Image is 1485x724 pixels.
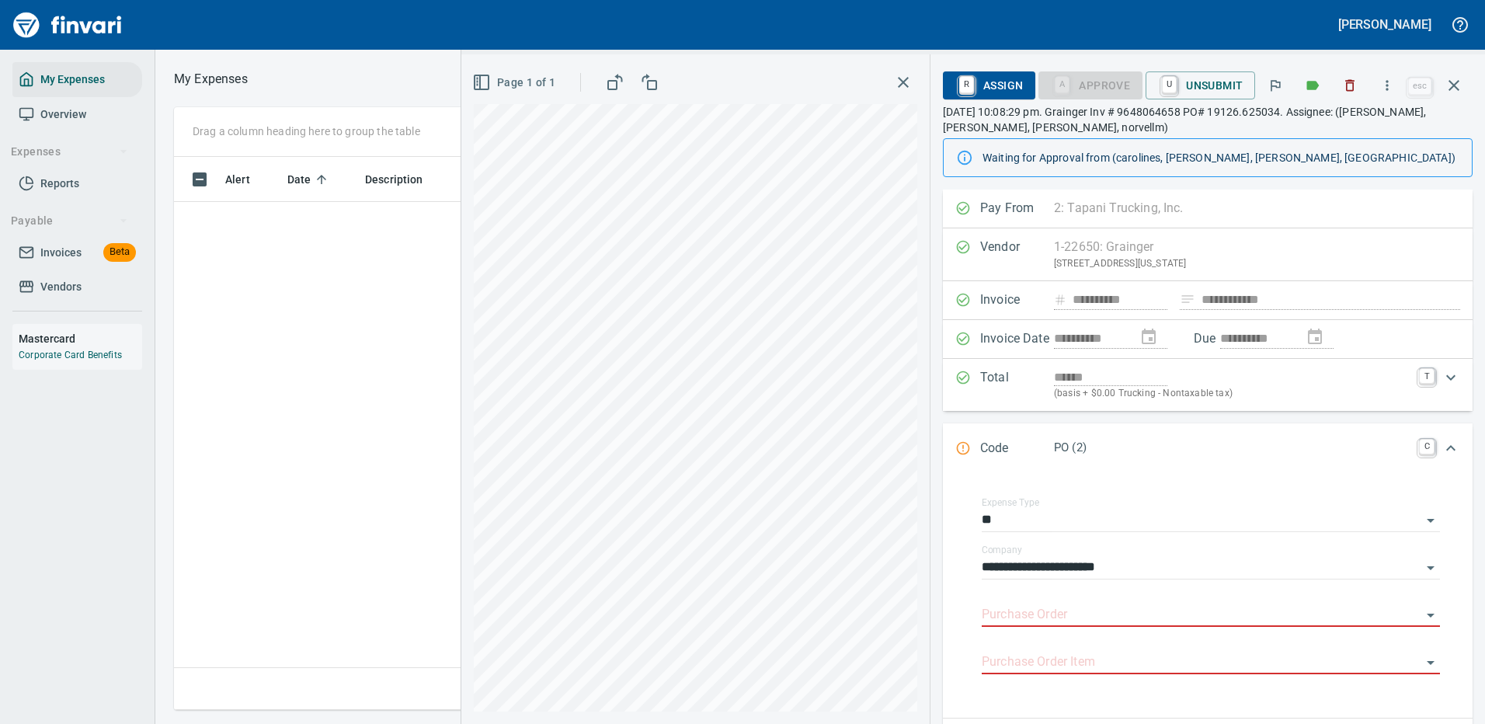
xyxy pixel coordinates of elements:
[1419,439,1435,454] a: C
[1333,68,1367,103] button: Discard
[943,423,1473,475] div: Expand
[475,73,555,92] span: Page 1 of 1
[40,105,86,124] span: Overview
[174,70,248,89] p: My Expenses
[365,170,423,189] span: Description
[1420,652,1442,674] button: Open
[1420,510,1442,531] button: Open
[174,70,248,89] nav: breadcrumb
[1146,71,1255,99] button: UUnsubmit
[12,270,142,305] a: Vendors
[12,166,142,201] a: Reports
[40,174,79,193] span: Reports
[1054,439,1410,457] p: PO (2)
[1420,604,1442,626] button: Open
[11,211,128,231] span: Payable
[982,545,1022,555] label: Company
[1162,76,1177,93] a: U
[1158,72,1243,99] span: Unsubmit
[40,277,82,297] span: Vendors
[5,207,134,235] button: Payable
[1334,12,1435,37] button: [PERSON_NAME]
[12,235,142,270] a: InvoicesBeta
[959,76,974,93] a: R
[40,70,105,89] span: My Expenses
[980,368,1054,402] p: Total
[943,104,1473,135] p: [DATE] 10:08:29 pm. Grainger Inv # 9648064658 PO# 19126.625034. Assignee: ([PERSON_NAME], [PERSON...
[1408,78,1431,95] a: esc
[9,6,126,44] img: Finvari
[982,498,1039,507] label: Expense Type
[193,124,420,139] p: Drag a column heading here to group the table
[1338,16,1431,33] h5: [PERSON_NAME]
[1370,68,1404,103] button: More
[12,97,142,132] a: Overview
[225,170,270,189] span: Alert
[103,243,136,261] span: Beta
[287,170,332,189] span: Date
[40,243,82,263] span: Invoices
[955,72,1023,99] span: Assign
[1419,368,1435,384] a: T
[225,170,250,189] span: Alert
[943,359,1473,411] div: Expand
[11,142,128,162] span: Expenses
[19,330,142,347] h6: Mastercard
[19,350,122,360] a: Corporate Card Benefits
[943,71,1035,99] button: RAssign
[5,137,134,166] button: Expenses
[980,439,1054,459] p: Code
[1054,386,1410,402] p: (basis + $0.00 Trucking - Nontaxable tax)
[287,170,311,189] span: Date
[12,62,142,97] a: My Expenses
[1420,557,1442,579] button: Open
[982,144,1459,172] div: Waiting for Approval from (carolines, [PERSON_NAME], [PERSON_NAME], [GEOGRAPHIC_DATA])
[469,68,562,97] button: Page 1 of 1
[365,170,443,189] span: Description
